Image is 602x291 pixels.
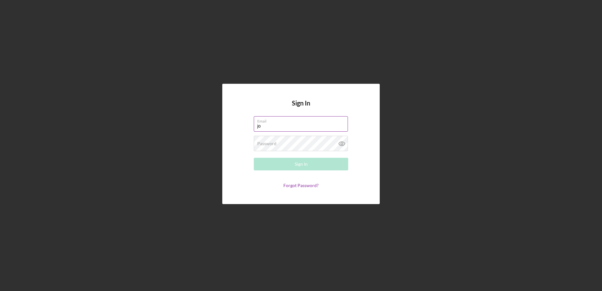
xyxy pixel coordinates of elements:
a: Forgot Password? [283,183,319,188]
button: Sign In [254,158,348,170]
div: Sign In [295,158,308,170]
label: Email [257,117,348,123]
h4: Sign In [292,100,310,116]
label: Password [257,141,276,146]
